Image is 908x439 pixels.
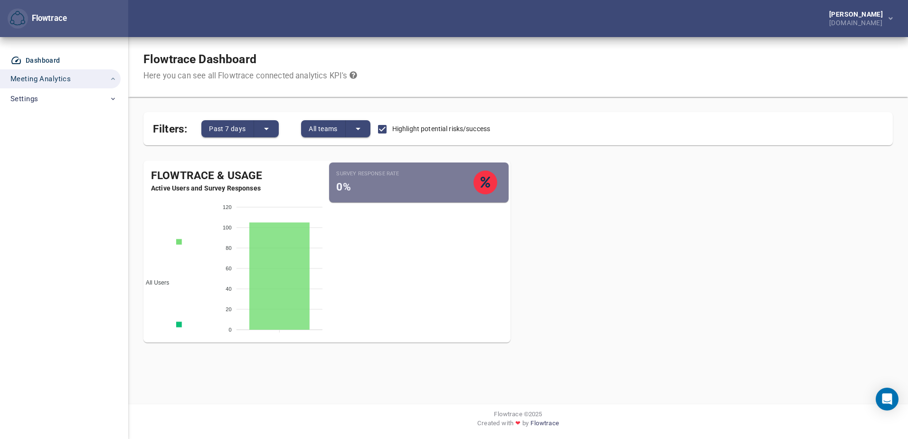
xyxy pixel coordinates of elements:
tspan: 20 [226,306,232,312]
tspan: 100 [223,225,232,230]
tspan: 60 [226,266,232,271]
div: split button [301,120,370,137]
span: by [522,419,529,431]
span: Filters: [153,117,187,137]
span: Past 7 days [209,123,246,134]
tspan: 80 [226,245,232,251]
span: Meeting Analytics [10,73,71,85]
span: All Users [139,279,169,286]
div: Flowtrace & Usage [143,168,327,184]
div: [DOMAIN_NAME] [829,18,887,26]
div: Here you can see all Flowtrace connected analytics KPI's [143,70,357,82]
h1: Flowtrace Dashboard [143,52,357,67]
button: All teams [301,120,346,137]
span: 0% [337,181,351,193]
tspan: 0 [229,327,232,333]
tspan: 40 [226,286,232,292]
span: Active Users and Survey Responses [143,183,327,193]
a: Flowtrace [530,419,558,431]
button: Past 7 days [201,120,254,137]
button: [PERSON_NAME][DOMAIN_NAME] [814,8,900,29]
span: Flowtrace © 2025 [494,410,542,419]
div: split button [201,120,278,137]
div: Created with [136,419,900,431]
img: Flowtrace [10,11,25,26]
div: Flowtrace [8,9,67,29]
div: Flowtrace [28,13,67,24]
div: Open Intercom Messenger [876,388,899,410]
small: Survey Response Rate [337,170,474,178]
span: ❤ [513,419,522,428]
span: Highlight potential risks/success [392,124,490,134]
button: Flowtrace [8,9,28,29]
span: Settings [10,93,38,105]
div: Dashboard [26,55,60,67]
tspan: 120 [223,204,232,210]
span: All teams [309,123,338,134]
div: [PERSON_NAME] [829,11,887,18]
